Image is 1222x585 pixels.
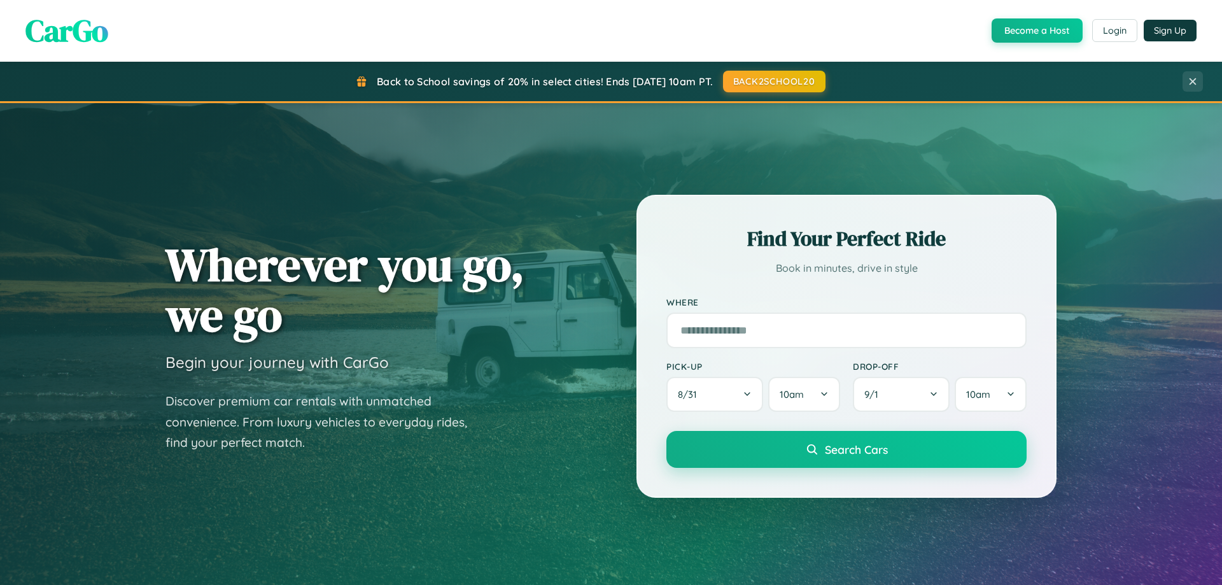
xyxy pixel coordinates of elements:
span: Search Cars [825,442,888,456]
label: Where [666,297,1027,307]
span: 9 / 1 [864,388,885,400]
h2: Find Your Perfect Ride [666,225,1027,253]
span: Back to School savings of 20% in select cities! Ends [DATE] 10am PT. [377,75,713,88]
span: CarGo [25,10,108,52]
p: Book in minutes, drive in style [666,259,1027,278]
button: 8/31 [666,377,763,412]
button: Sign Up [1144,20,1197,41]
span: 10am [780,388,804,400]
button: Search Cars [666,431,1027,468]
button: 9/1 [853,377,950,412]
button: 10am [955,377,1027,412]
label: Drop-off [853,361,1027,372]
span: 10am [966,388,990,400]
button: 10am [768,377,840,412]
span: 8 / 31 [678,388,703,400]
p: Discover premium car rentals with unmatched convenience. From luxury vehicles to everyday rides, ... [165,391,484,453]
label: Pick-up [666,361,840,372]
h3: Begin your journey with CarGo [165,353,389,372]
button: Login [1092,19,1137,42]
button: Become a Host [992,18,1083,43]
button: BACK2SCHOOL20 [723,71,825,92]
h1: Wherever you go, we go [165,239,524,340]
